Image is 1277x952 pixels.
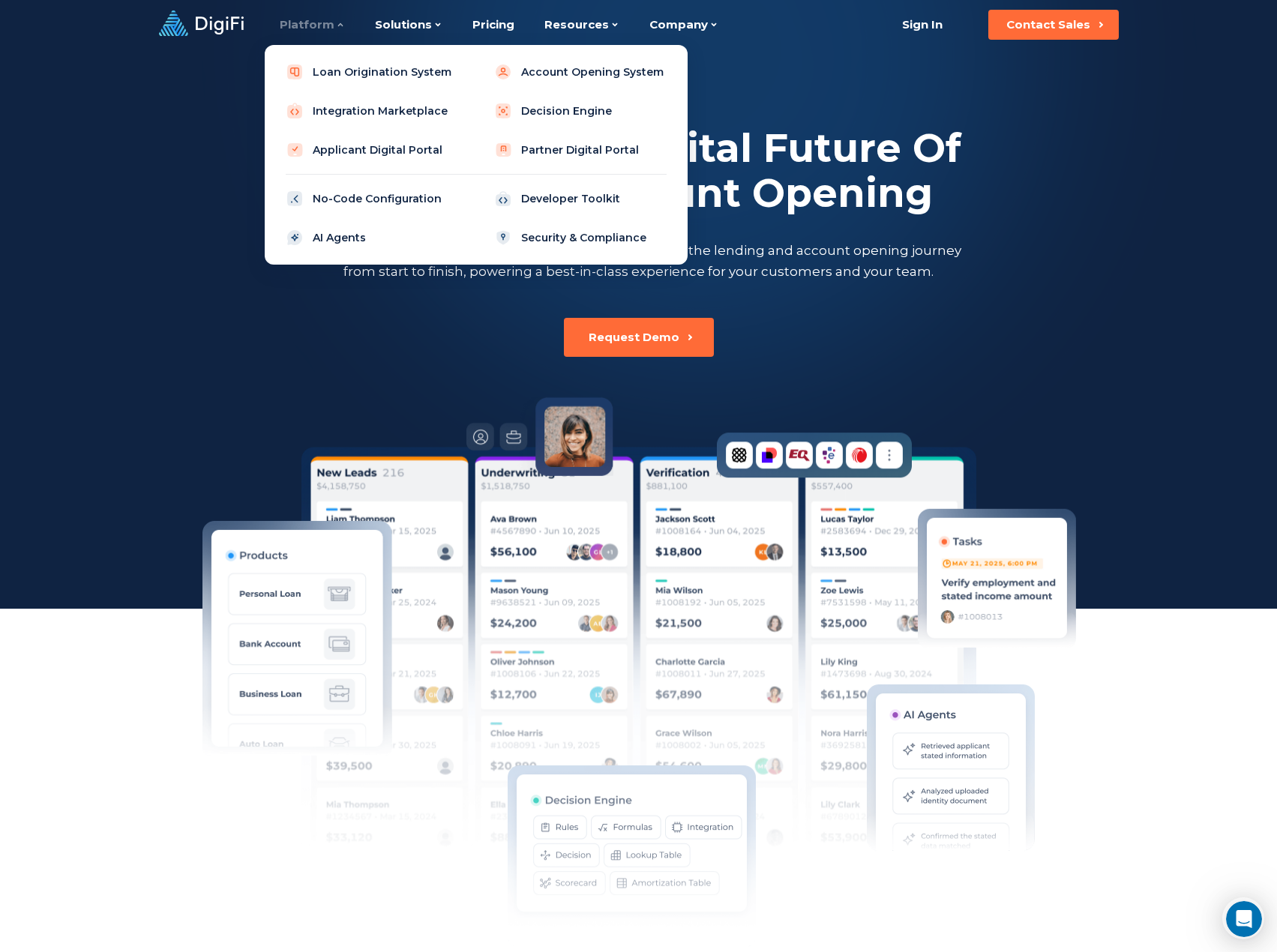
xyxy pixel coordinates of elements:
a: Integration Marketplace [277,96,467,126]
a: Developer Toolkit [485,184,676,214]
div: Contact Sales [1006,17,1090,32]
a: Applicant Digital Portal [277,135,467,165]
a: Account Opening System [485,57,676,87]
a: Sign In [884,10,961,40]
a: AI Agents [277,223,467,253]
iframe: Intercom live chat discovery launcher [1222,897,1264,939]
button: Contact Sales [988,10,1119,40]
a: Loan Origination System [277,57,467,87]
button: Request Demo [564,318,714,357]
img: Cards list [301,448,976,875]
a: Decision Engine [485,96,676,126]
div: Request Demo [589,330,679,345]
a: No-Code Configuration [277,184,467,214]
a: Partner Digital Portal [485,135,676,165]
a: Security & Compliance [485,223,676,253]
iframe: Intercom live chat [1226,901,1262,937]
